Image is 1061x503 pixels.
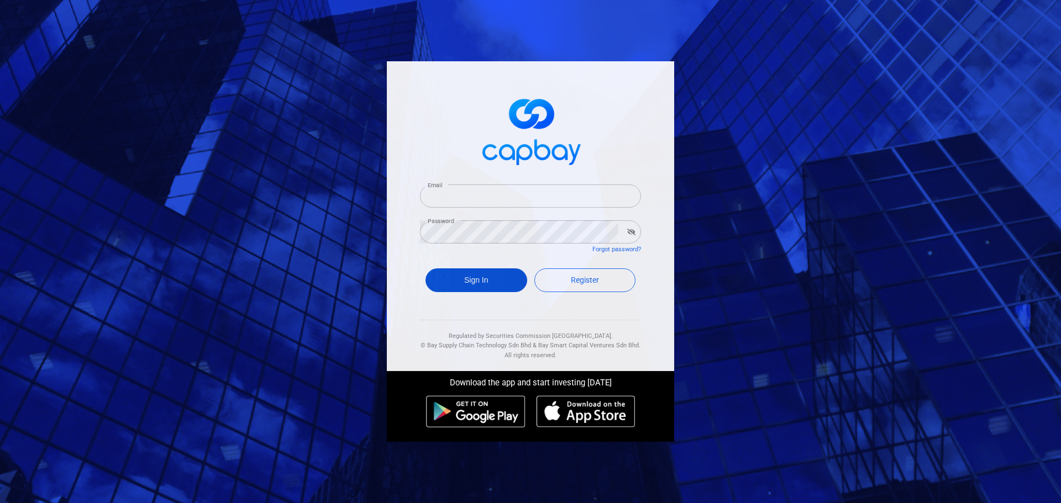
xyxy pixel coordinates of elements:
button: Sign In [426,268,527,292]
label: Password [428,217,454,225]
img: ios [537,395,635,427]
div: Regulated by Securities Commission [GEOGRAPHIC_DATA]. & All rights reserved. [420,320,641,361]
img: android [426,395,526,427]
a: Register [534,268,636,292]
div: Download the app and start investing [DATE] [379,371,682,390]
span: Bay Smart Capital Ventures Sdn Bhd. [538,342,640,349]
a: Forgot password? [592,246,641,253]
span: Register [571,276,599,284]
img: logo [475,89,586,171]
span: © Bay Supply Chain Technology Sdn Bhd [421,342,531,349]
label: Email [428,181,442,189]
